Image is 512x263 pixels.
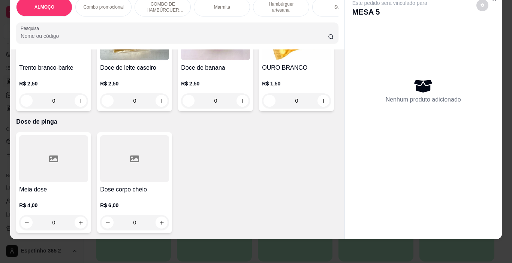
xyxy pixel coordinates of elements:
h4: Doce de leite caseiro [100,63,169,72]
p: MESA 5 [352,7,427,17]
p: Sucos [334,4,347,10]
p: Marmita [214,4,230,10]
p: R$ 1,50 [262,80,331,87]
button: decrease-product-quantity [102,95,114,107]
p: Dose de pinga [16,117,338,126]
h4: Dose corpo cheio [100,185,169,194]
p: ALMOÇO [34,4,54,10]
p: Combo promocional [84,4,124,10]
p: R$ 6,00 [100,202,169,209]
button: increase-product-quantity [75,95,87,107]
p: R$ 2,50 [19,80,88,87]
p: R$ 2,50 [181,80,250,87]
p: Nenhum produto adicionado [386,95,461,104]
input: Pesquisa [21,32,328,40]
button: decrease-product-quantity [21,217,33,229]
button: decrease-product-quantity [183,95,195,107]
label: Pesquisa [21,25,42,31]
button: increase-product-quantity [317,95,329,107]
p: R$ 4,00 [19,202,88,209]
button: increase-product-quantity [237,95,249,107]
button: decrease-product-quantity [102,217,114,229]
p: COMBO DE HAMBÚRGUER ARTESANAL [141,1,184,13]
p: R$ 2,50 [100,80,169,87]
button: increase-product-quantity [156,95,168,107]
button: increase-product-quantity [156,217,168,229]
h4: OURO BRANCO [262,63,331,72]
h4: Meia dose [19,185,88,194]
button: increase-product-quantity [75,217,87,229]
button: decrease-product-quantity [21,95,33,107]
h4: Trento branco-barke [19,63,88,72]
h4: Doce de banana [181,63,250,72]
button: decrease-product-quantity [263,95,275,107]
p: Hambúrguer artesanal [259,1,303,13]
